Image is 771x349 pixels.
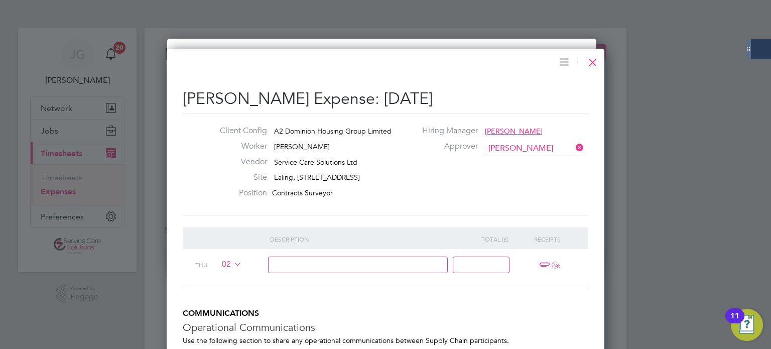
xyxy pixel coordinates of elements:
[394,141,478,152] label: Approver
[183,88,588,109] h2: [PERSON_NAME] Expense: [DATE]
[730,316,739,329] div: 11
[195,261,207,269] span: Thu
[485,127,543,136] span: [PERSON_NAME]
[274,127,392,136] span: A2 Dominion Housing Group Limited
[485,141,584,156] input: Search for...
[212,157,267,167] label: Vendor
[394,126,478,136] label: Hiring Manager
[274,142,330,151] span: [PERSON_NAME]
[274,158,357,167] span: Service Care Solutions Ltd
[212,126,267,136] label: Client Config
[272,188,333,197] span: Contracts Surveyor
[212,188,267,198] label: Position
[455,227,517,251] div: Total (£)
[274,173,360,182] span: Ealing, [STREET_ADDRESS]
[517,227,578,251] div: Receipts
[183,321,588,334] h3: Operational Communications
[212,141,267,152] label: Worker
[270,227,455,251] div: Description
[183,336,588,345] p: Use the following section to share any operational communications between Supply Chain participants.
[212,172,267,183] label: Site
[552,262,559,269] i: ï¼‹
[731,309,763,341] button: Open Resource Center, 11 new notifications
[218,259,242,270] span: 02
[183,308,588,319] h5: COMMUNICATIONS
